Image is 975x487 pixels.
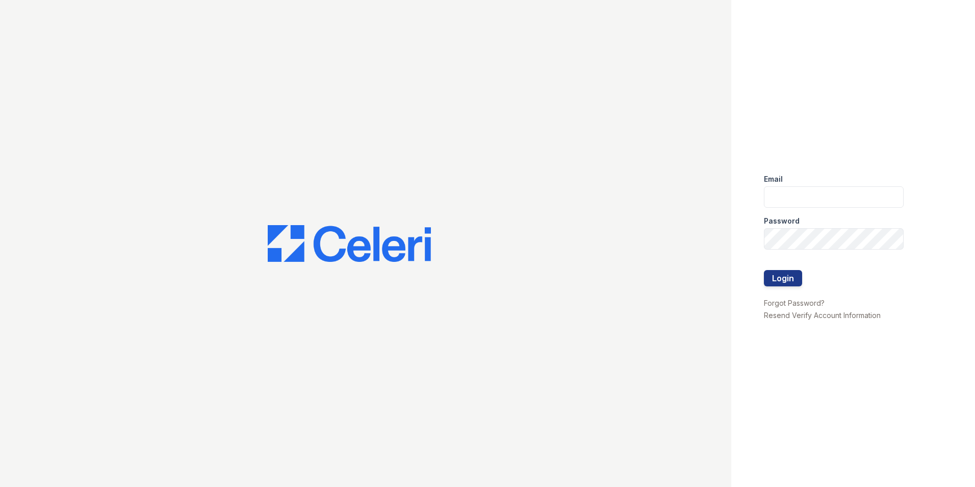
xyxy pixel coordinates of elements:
[764,299,825,307] a: Forgot Password?
[764,311,881,320] a: Resend Verify Account Information
[764,174,783,184] label: Email
[268,225,431,262] img: CE_Logo_Blue-a8612792a0a2168367f1c8372b55b34899dd931a85d93a1a3d3e32e68fde9ad4.png
[764,270,802,286] button: Login
[764,216,800,226] label: Password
